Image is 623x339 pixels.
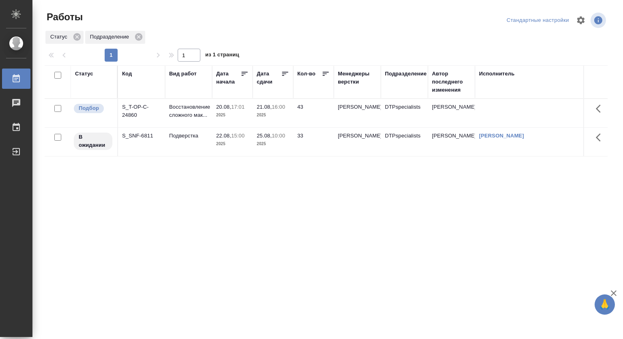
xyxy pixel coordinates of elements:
div: Дата сдачи [257,70,281,86]
div: Подразделение [85,31,145,44]
div: Статус [45,31,84,44]
p: Подразделение [90,33,132,41]
div: Исполнитель назначен, приступать к работе пока рано [73,132,113,151]
div: Можно подбирать исполнителей [73,103,113,114]
p: В ожидании [79,133,107,149]
p: 2025 [257,111,289,119]
div: Подразделение [385,70,427,78]
p: 2025 [216,111,249,119]
div: split button [505,14,571,27]
p: 10:00 [272,133,285,139]
button: Здесь прячутся важные кнопки [591,128,610,147]
div: S_SNF-6811 [122,132,161,140]
p: Статус [50,33,70,41]
td: DTPspecialists [381,99,428,127]
p: Подбор [79,104,99,112]
button: 🙏 [595,294,615,315]
p: [PERSON_NAME] [338,103,377,111]
p: Подверстка [169,132,208,140]
p: 21.08, [257,104,272,110]
span: Настроить таблицу [571,11,591,30]
p: Восстановление сложного мак... [169,103,208,119]
td: 33 [293,128,334,156]
p: [PERSON_NAME] [338,132,377,140]
div: S_T-OP-C-24860 [122,103,161,119]
p: 16:00 [272,104,285,110]
div: Вид работ [169,70,197,78]
td: 43 [293,99,334,127]
div: Автор последнего изменения [432,70,471,94]
p: 17:01 [231,104,245,110]
a: [PERSON_NAME] [479,133,524,139]
td: [PERSON_NAME] [428,99,475,127]
td: [PERSON_NAME] [428,128,475,156]
div: Дата начала [216,70,241,86]
span: из 1 страниц [205,50,239,62]
span: Работы [45,11,83,24]
td: DTPspecialists [381,128,428,156]
div: Статус [75,70,93,78]
p: 25.08, [257,133,272,139]
p: 22.08, [216,133,231,139]
div: Менеджеры верстки [338,70,377,86]
div: Кол-во [297,70,316,78]
div: Код [122,70,132,78]
div: Исполнитель [479,70,515,78]
button: Здесь прячутся важные кнопки [591,99,610,118]
span: Посмотреть информацию [591,13,608,28]
p: 15:00 [231,133,245,139]
p: 20.08, [216,104,231,110]
p: 2025 [216,140,249,148]
span: 🙏 [598,296,612,313]
p: 2025 [257,140,289,148]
